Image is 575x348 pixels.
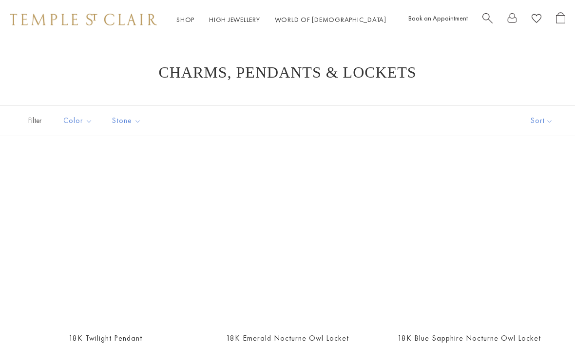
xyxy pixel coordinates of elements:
span: Stone [107,115,149,127]
a: 18K Emerald Nocturne Owl Locket [206,161,368,323]
a: High JewelleryHigh Jewellery [209,15,260,24]
button: Stone [105,110,149,132]
a: View Wishlist [532,12,541,27]
span: Color [58,115,100,127]
a: 18K Twilight Pendant [69,333,142,343]
a: 18K Blue Sapphire Nocturne Owl Locket [388,161,551,323]
button: Color [56,110,100,132]
a: Search [482,12,493,27]
a: 18K Blue Sapphire Nocturne Owl Locket [398,333,541,343]
nav: Main navigation [176,14,386,26]
img: Temple St. Clair [10,14,157,25]
a: Book an Appointment [408,14,468,22]
a: 18K Twilight Pendant [24,161,187,323]
iframe: Gorgias live chat messenger [526,302,565,338]
a: Open Shopping Bag [556,12,565,27]
a: World of [DEMOGRAPHIC_DATA]World of [DEMOGRAPHIC_DATA] [275,15,386,24]
a: 18K Emerald Nocturne Owl Locket [226,333,349,343]
button: Show sort by [509,106,575,136]
a: ShopShop [176,15,194,24]
h1: Charms, Pendants & Lockets [39,63,536,81]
